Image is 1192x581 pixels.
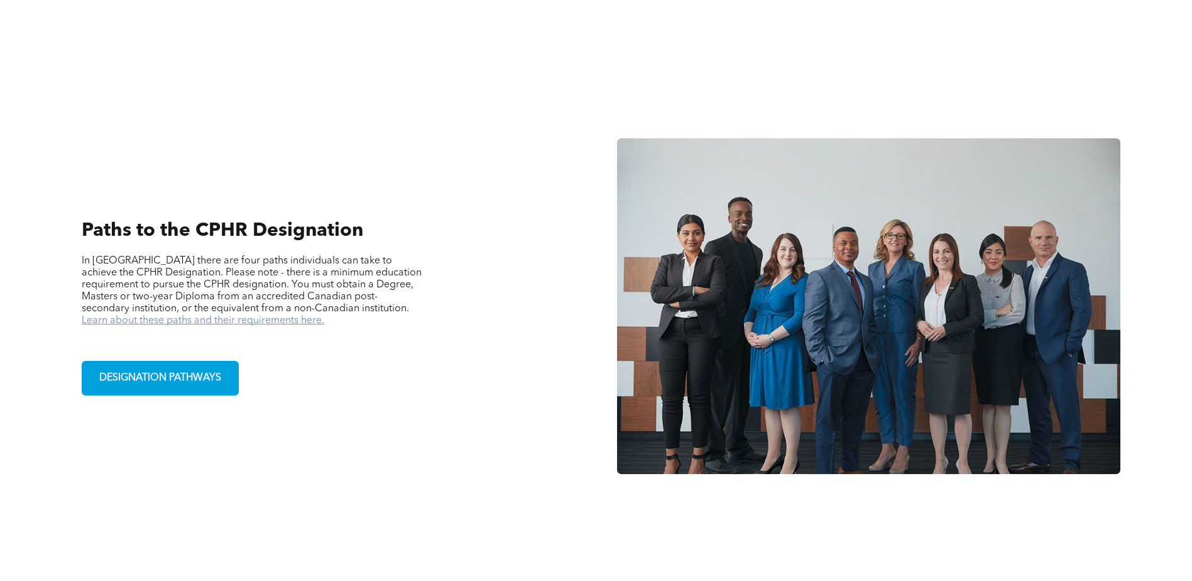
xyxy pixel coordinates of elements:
a: Learn about these paths and their requirements here. [82,316,324,326]
span: DESIGNATION PATHWAYS [95,366,226,390]
span: In [GEOGRAPHIC_DATA] there are four paths individuals can take to achieve the CPHR Designation. P... [82,256,422,314]
span: Paths to the CPHR Designation [82,221,363,240]
img: A group of business people are posing for a picture together. [617,138,1120,474]
a: DESIGNATION PATHWAYS [82,361,239,396]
